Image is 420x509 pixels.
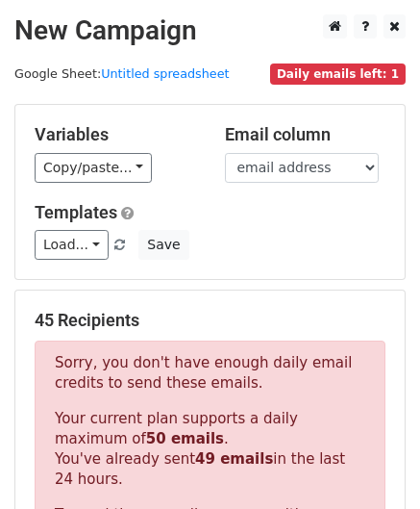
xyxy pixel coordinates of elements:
h5: 45 Recipients [35,310,385,331]
strong: 50 emails [146,430,224,447]
a: Templates [35,202,117,222]
a: Daily emails left: 1 [270,66,406,81]
a: Load... [35,230,109,260]
p: Your current plan supports a daily maximum of . You've already sent in the last 24 hours. [55,409,365,490]
h5: Variables [35,124,196,145]
p: Sorry, you don't have enough daily email credits to send these emails. [55,353,365,394]
small: Google Sheet: [14,66,230,81]
button: Save [138,230,188,260]
a: Untitled spreadsheet [101,66,229,81]
strong: 49 emails [195,450,273,468]
h5: Email column [225,124,386,145]
span: Daily emails left: 1 [270,64,406,85]
iframe: Chat Widget [324,417,420,509]
h2: New Campaign [14,14,406,47]
a: Copy/paste... [35,153,152,183]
